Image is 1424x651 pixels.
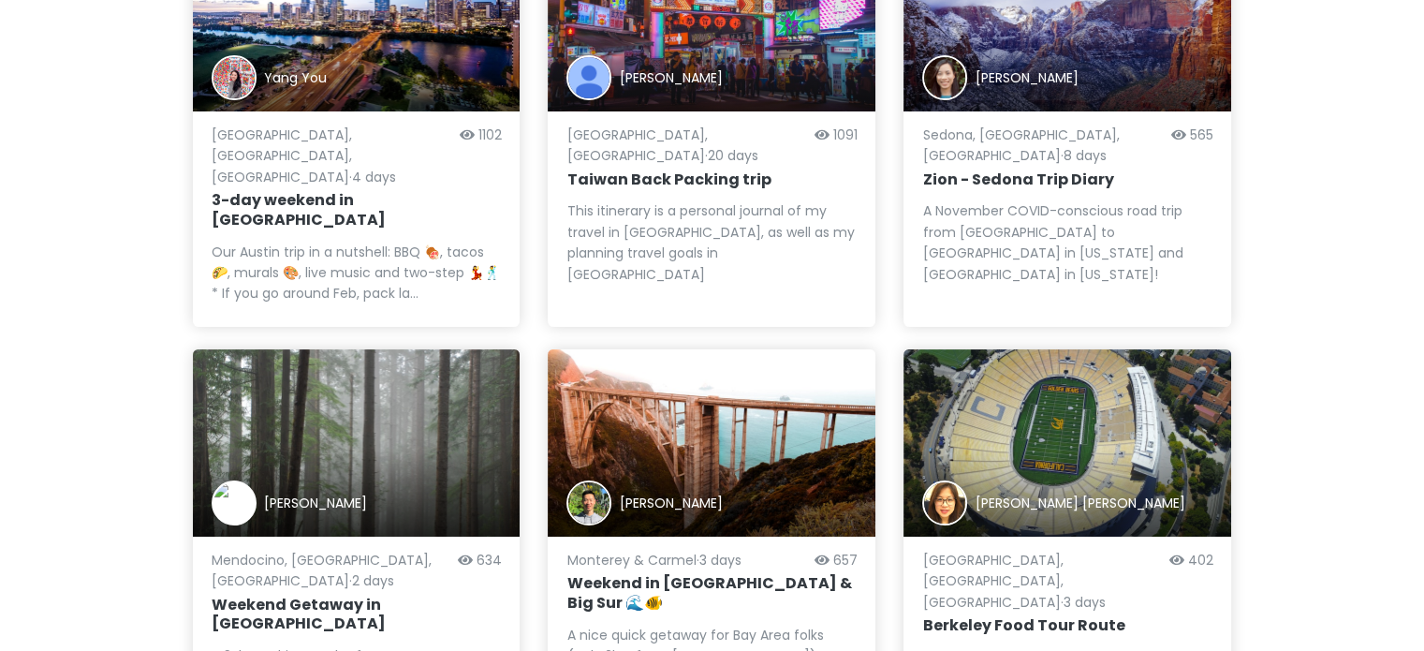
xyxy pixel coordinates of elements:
[1189,126,1212,144] span: 565
[832,551,857,570] span: 657
[212,55,257,100] img: Trip author
[566,550,806,570] p: Monterey & Carmel · 3 days
[619,493,722,513] div: [PERSON_NAME]
[619,67,722,88] div: [PERSON_NAME]
[566,55,611,100] img: Trip author
[566,481,611,525] img: Trip author
[264,493,367,513] div: [PERSON_NAME]
[566,574,857,614] h6: Weekend in [GEOGRAPHIC_DATA] & Big Sur 🌊🐠
[975,67,1078,88] div: [PERSON_NAME]
[212,550,450,592] p: Mendocino, [GEOGRAPHIC_DATA], [GEOGRAPHIC_DATA] · 2 days
[832,126,857,144] span: 1091
[212,596,502,635] h6: Weekend Getaway in [GEOGRAPHIC_DATA]
[566,200,857,285] div: This itinerary is a personal journal of my travel in [GEOGRAPHIC_DATA], as well as my planning tr...
[212,191,502,230] h6: 3-day weekend in [GEOGRAPHIC_DATA]
[566,170,857,190] h6: Taiwan Back Packing trip
[922,616,1212,636] h6: Berkeley Food Tour Route
[476,551,501,570] span: 634
[922,125,1163,167] p: Sedona, [GEOGRAPHIC_DATA], [GEOGRAPHIC_DATA] · 8 days
[566,125,806,167] p: [GEOGRAPHIC_DATA], [GEOGRAPHIC_DATA] · 20 days
[212,125,452,187] p: [GEOGRAPHIC_DATA], [GEOGRAPHIC_DATA], [GEOGRAPHIC_DATA] · 4 days
[922,170,1212,190] h6: Zion - Sedona Trip Diary
[1187,551,1212,570] span: 402
[922,55,967,100] img: Trip author
[922,481,967,525] img: Trip author
[212,242,502,304] div: Our Austin trip in a nutshell: BBQ 🍖, tacos 🌮, murals 🎨, live music and two-step 💃🕺 * If you go a...
[975,493,1184,513] div: [PERSON_NAME] [PERSON_NAME]
[922,550,1161,613] p: [GEOGRAPHIC_DATA], [GEOGRAPHIC_DATA], [GEOGRAPHIC_DATA] · 3 days
[922,200,1212,285] div: A November COVID-conscious road trip from [GEOGRAPHIC_DATA] to [GEOGRAPHIC_DATA] in [US_STATE] an...
[264,67,327,88] div: Yang You
[212,481,257,525] img: Trip author
[477,126,501,144] span: 1102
